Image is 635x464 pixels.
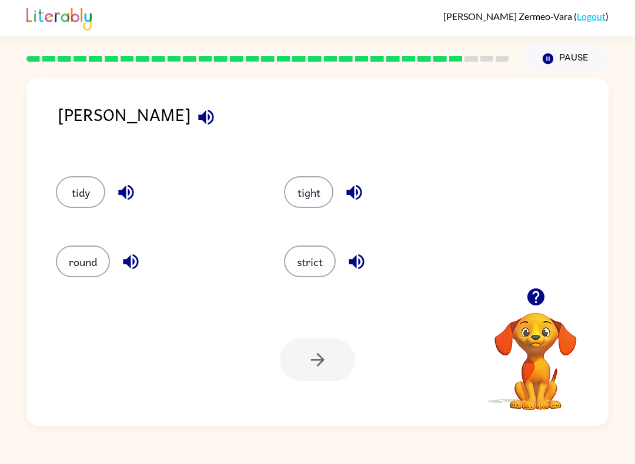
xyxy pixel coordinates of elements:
[443,11,574,22] span: [PERSON_NAME] Zermeo-Vara
[56,176,105,208] button: tidy
[577,11,606,22] a: Logout
[56,246,110,277] button: round
[284,176,333,208] button: tight
[26,5,92,31] img: Literably
[523,45,609,72] button: Pause
[58,101,609,153] div: [PERSON_NAME]
[284,246,336,277] button: strict
[477,294,594,412] video: Your browser must support playing .mp4 files to use Literably. Please try using another browser.
[443,11,609,22] div: ( )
